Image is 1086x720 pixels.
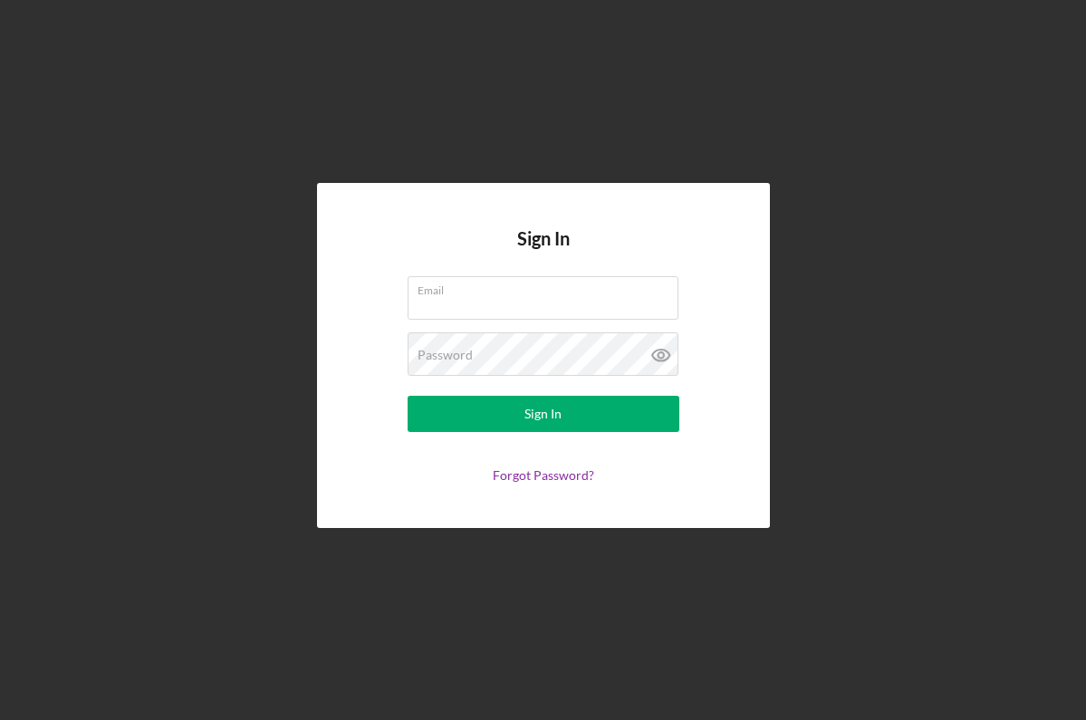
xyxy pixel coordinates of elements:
label: Email [418,277,678,297]
label: Password [418,348,473,362]
a: Forgot Password? [493,467,594,483]
h4: Sign In [517,228,570,276]
button: Sign In [408,396,679,432]
div: Sign In [524,396,562,432]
